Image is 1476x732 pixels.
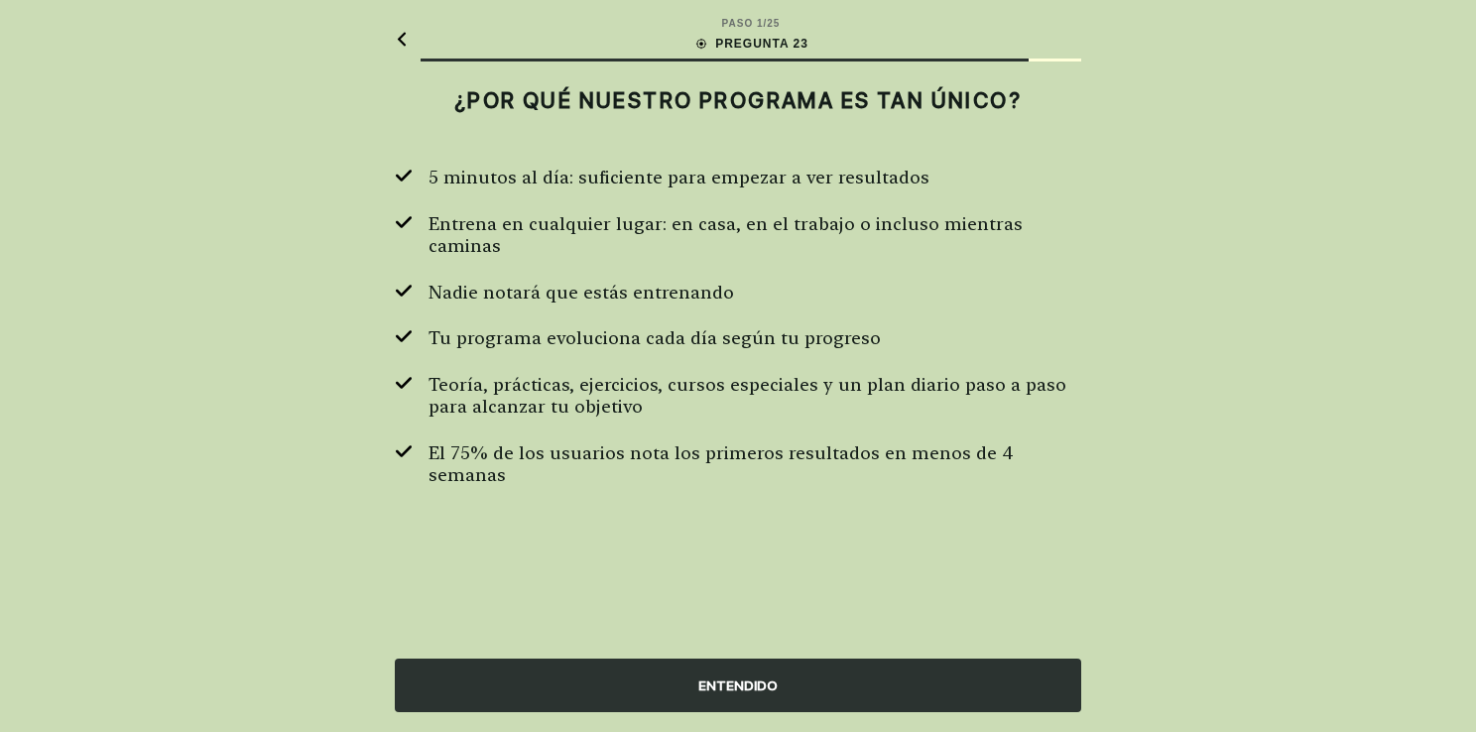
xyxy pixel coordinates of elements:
[429,167,929,189] span: 5 minutos al día: suficiente para empezar a ver resultados
[429,213,1081,258] span: Entrena en cualquier lugar: en casa, en el trabajo o incluso mientras caminas
[715,35,808,53] font: PREGUNTA 23
[722,16,781,31] div: PASO 1/25
[429,374,1081,419] span: Teoría, prácticas, ejercicios, cursos especiales y un plan diario paso a paso para alcanzar tu ob...
[395,87,1081,113] h2: ¿POR QUÉ NUESTRO PROGRAMA ES TAN ÚNICO?
[395,659,1081,712] div: ENTENDIDO
[429,282,734,305] span: Nadie notará que estás entrenando
[429,442,1081,487] span: El 75% de los usuarios nota los primeros resultados en menos de 4 semanas
[429,327,881,350] span: Tu programa evoluciona cada día según tu progreso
